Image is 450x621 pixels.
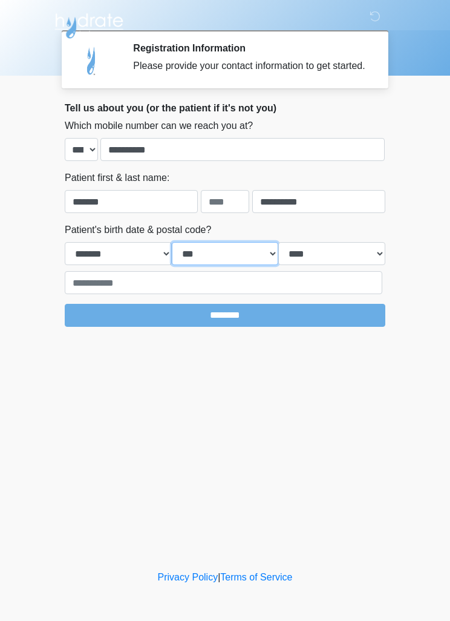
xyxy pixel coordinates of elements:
[65,102,385,114] h2: Tell us about you (or the patient if it's not you)
[53,9,125,39] img: Hydrate IV Bar - Chandler Logo
[65,119,253,133] label: Which mobile number can we reach you at?
[158,572,218,582] a: Privacy Policy
[133,59,367,73] div: Please provide your contact information to get started.
[218,572,220,582] a: |
[74,42,110,79] img: Agent Avatar
[65,223,211,237] label: Patient's birth date & postal code?
[65,171,169,185] label: Patient first & last name:
[220,572,292,582] a: Terms of Service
